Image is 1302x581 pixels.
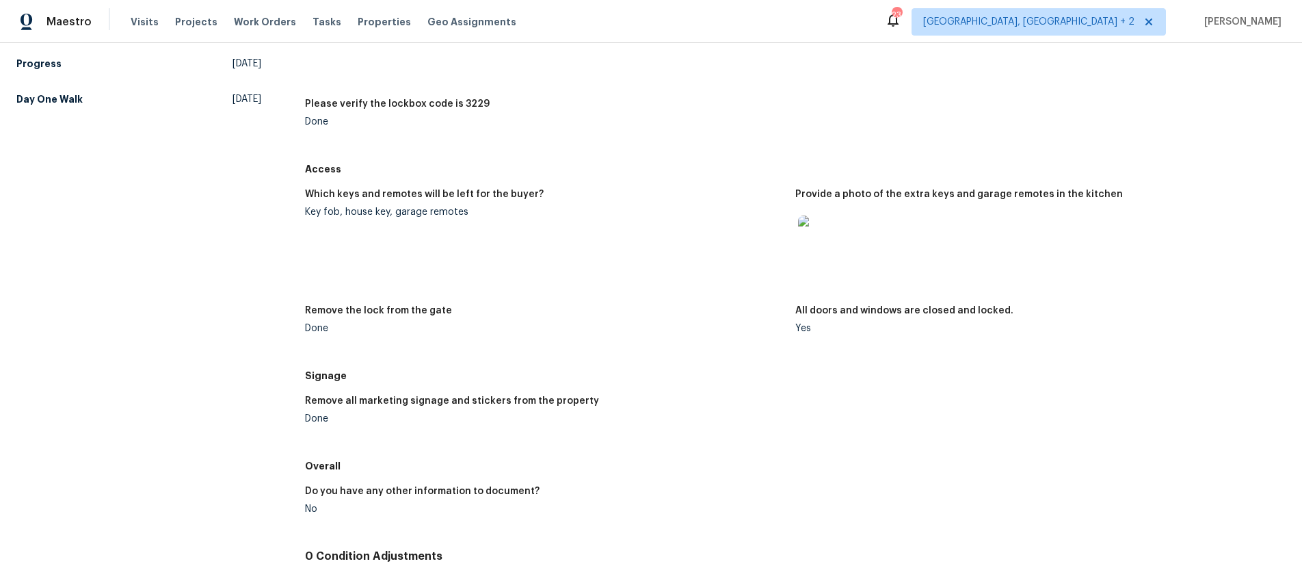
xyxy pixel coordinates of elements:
div: Done [305,324,784,333]
span: Tasks [313,17,341,27]
h5: Signage [305,369,1286,383]
span: [GEOGRAPHIC_DATA], [GEOGRAPHIC_DATA] + 2 [923,15,1134,29]
span: Work Orders [234,15,296,29]
div: Done [305,117,784,127]
h5: Provide a photo of the extra keys and garage remotes in the kitchen [795,190,1123,199]
h5: Remove the lock from the gate [305,306,452,315]
h5: Remove all marketing signage and stickers from the property [305,396,599,406]
h5: All doors and windows are closed and locked. [795,306,1013,315]
h5: Day One Walk [16,92,83,106]
span: Geo Assignments [427,15,516,29]
a: Day One Walk[DATE] [16,87,261,112]
h4: 0 Condition Adjustments [305,550,1286,563]
div: Yes [795,324,1275,333]
h5: Progress [16,57,62,70]
div: Done [305,414,784,424]
h5: Access [305,162,1286,176]
div: 23 [892,8,901,22]
span: [DATE] [232,92,261,106]
div: Key fob, house key, garage remotes [305,207,784,217]
div: No [305,504,784,514]
a: Progress[DATE] [16,51,261,76]
h5: Which keys and remotes will be left for the buyer? [305,190,544,199]
span: Projects [175,15,217,29]
span: [DATE] [232,57,261,70]
h5: Overall [305,459,1286,473]
span: Visits [131,15,159,29]
span: [PERSON_NAME] [1199,15,1281,29]
h5: Please verify the lockbox code is 3229 [305,99,490,109]
span: Maestro [46,15,92,29]
h5: Do you have any other information to document? [305,487,540,496]
span: Properties [358,15,411,29]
